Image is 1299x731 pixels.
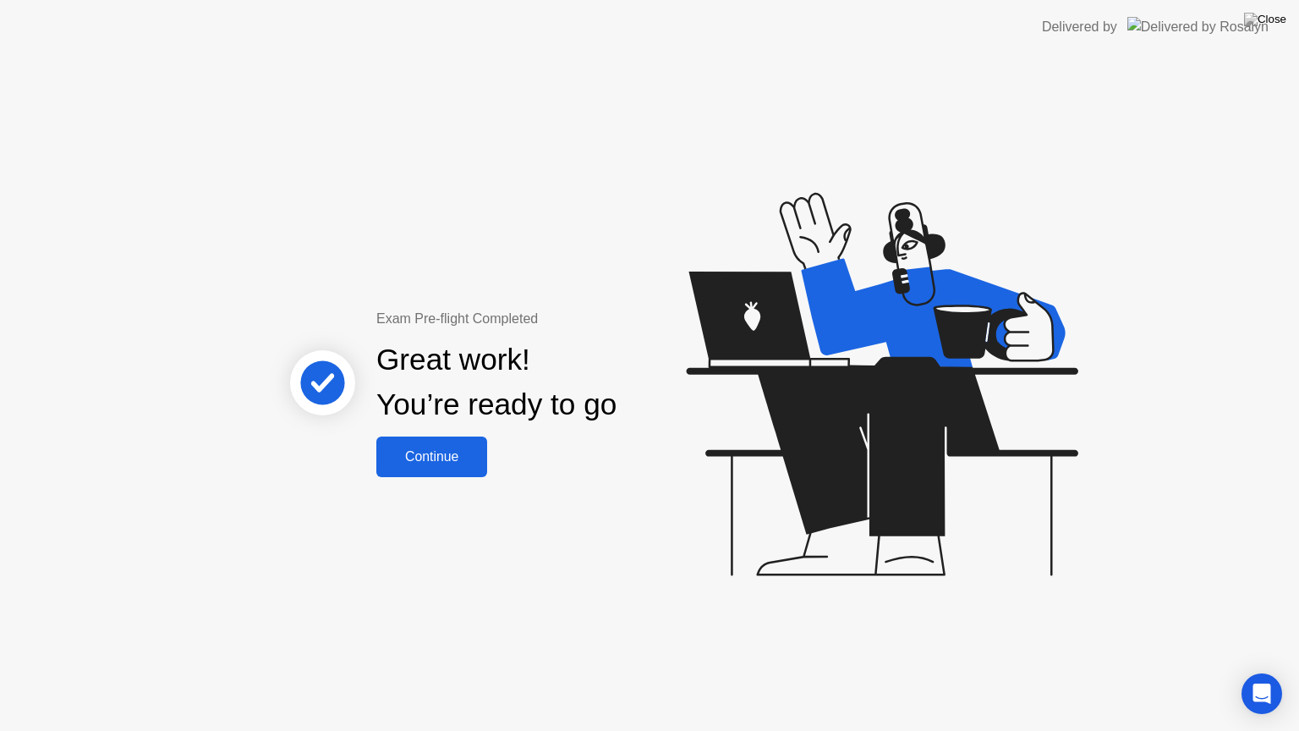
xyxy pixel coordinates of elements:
[376,437,487,477] button: Continue
[376,309,726,329] div: Exam Pre-flight Completed
[1042,17,1117,37] div: Delivered by
[1241,673,1282,714] div: Open Intercom Messenger
[1244,13,1286,26] img: Close
[381,449,482,464] div: Continue
[1127,17,1269,36] img: Delivered by Rosalyn
[376,338,617,427] div: Great work! You’re ready to go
